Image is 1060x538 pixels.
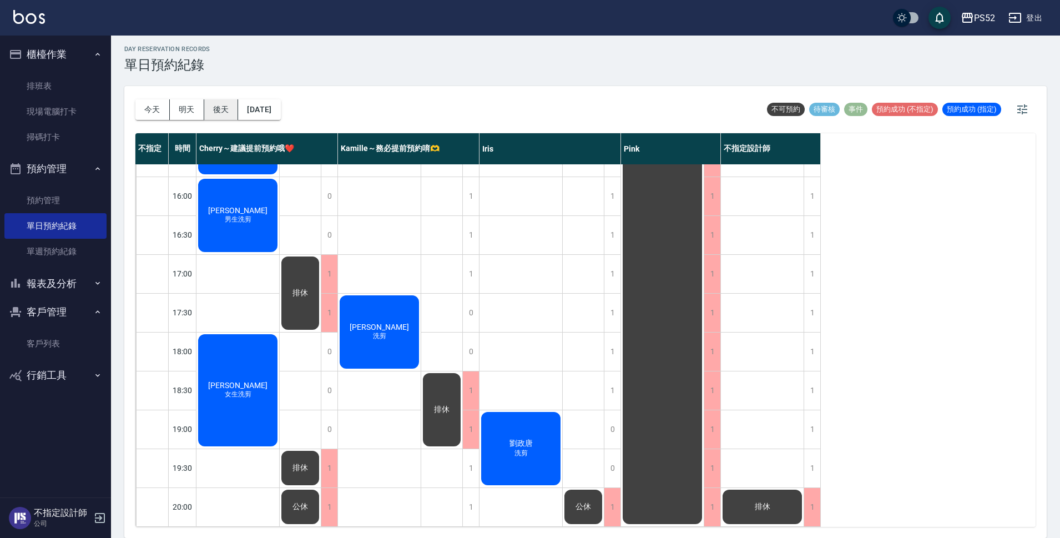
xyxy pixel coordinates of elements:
[238,99,280,120] button: [DATE]
[34,519,90,529] p: 公司
[4,269,107,298] button: 報表及分析
[135,99,170,120] button: 今天
[321,333,337,371] div: 0
[809,104,840,114] span: 待審核
[204,99,239,120] button: 後天
[804,488,820,526] div: 1
[462,294,479,332] div: 0
[844,104,867,114] span: 事件
[169,332,196,371] div: 18:00
[321,255,337,293] div: 1
[169,371,196,410] div: 18:30
[721,133,821,164] div: 不指定設計師
[170,99,204,120] button: 明天
[338,133,479,164] div: Kamille～務必提前預約唷🫶
[573,502,593,512] span: 公休
[604,255,620,293] div: 1
[604,371,620,410] div: 1
[704,177,720,215] div: 1
[604,488,620,526] div: 1
[604,294,620,332] div: 1
[135,133,169,164] div: 不指定
[169,487,196,526] div: 20:00
[321,410,337,449] div: 0
[4,188,107,213] a: 預約管理
[169,449,196,487] div: 19:30
[169,254,196,293] div: 17:00
[462,177,479,215] div: 1
[1004,8,1047,28] button: 登出
[347,323,411,331] span: [PERSON_NAME]
[462,410,479,449] div: 1
[604,333,620,371] div: 1
[169,410,196,449] div: 19:00
[604,449,620,487] div: 0
[507,439,535,449] span: 劉政唐
[169,293,196,332] div: 17:30
[124,46,210,53] h2: day Reservation records
[4,124,107,150] a: 掃碼打卡
[462,488,479,526] div: 1
[4,361,107,390] button: 行銷工具
[223,390,254,399] span: 女生洗剪
[604,410,620,449] div: 0
[928,7,951,29] button: save
[321,488,337,526] div: 1
[321,177,337,215] div: 0
[804,177,820,215] div: 1
[4,213,107,239] a: 單日預約紀錄
[462,333,479,371] div: 0
[4,99,107,124] a: 現場電腦打卡
[704,333,720,371] div: 1
[290,502,310,512] span: 公休
[753,502,773,512] span: 排休
[371,331,388,341] span: 洗剪
[169,177,196,215] div: 16:00
[942,104,1001,114] span: 預約成功 (指定)
[704,294,720,332] div: 1
[206,206,270,215] span: [PERSON_NAME]
[4,239,107,264] a: 單週預約紀錄
[704,410,720,449] div: 1
[321,449,337,487] div: 1
[974,11,995,25] div: PS52
[462,449,479,487] div: 1
[872,104,938,114] span: 預約成功 (不指定)
[4,73,107,99] a: 排班表
[13,10,45,24] img: Logo
[4,40,107,69] button: 櫃檯作業
[432,405,452,415] span: 排休
[804,333,820,371] div: 1
[321,371,337,410] div: 0
[462,371,479,410] div: 1
[290,463,310,473] span: 排休
[804,255,820,293] div: 1
[704,488,720,526] div: 1
[4,331,107,356] a: 客戶列表
[169,215,196,254] div: 16:30
[767,104,805,114] span: 不可預約
[479,133,621,164] div: Iris
[290,288,310,298] span: 排休
[704,371,720,410] div: 1
[462,216,479,254] div: 1
[804,410,820,449] div: 1
[804,371,820,410] div: 1
[4,298,107,326] button: 客戶管理
[704,449,720,487] div: 1
[804,449,820,487] div: 1
[462,255,479,293] div: 1
[604,216,620,254] div: 1
[604,177,620,215] div: 1
[124,57,210,73] h3: 單日預約紀錄
[704,255,720,293] div: 1
[804,294,820,332] div: 1
[704,216,720,254] div: 1
[956,7,1000,29] button: PS52
[34,507,90,519] h5: 不指定設計師
[621,133,721,164] div: Pink
[206,381,270,390] span: [PERSON_NAME]
[9,507,31,529] img: Person
[321,216,337,254] div: 0
[321,294,337,332] div: 1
